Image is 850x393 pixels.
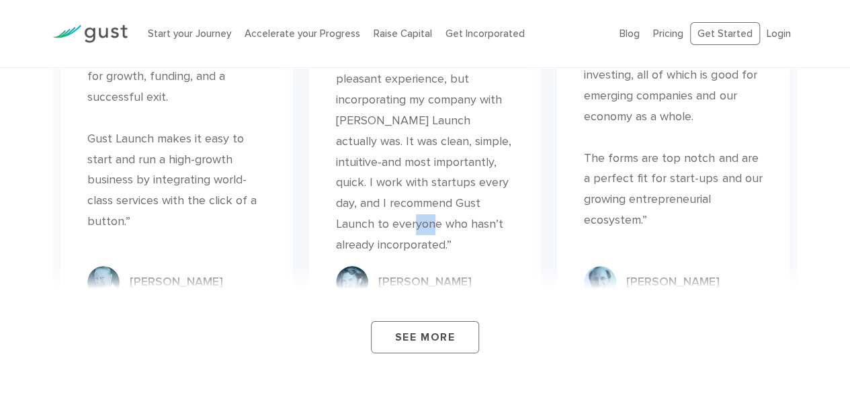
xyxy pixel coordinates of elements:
a: Accelerate your Progress [245,28,360,40]
a: Pricing [653,28,683,40]
img: Daniel 16e42a10da6be80f32fb4bc73b67960bf3eaf7532190599e82c4faaddc8d59db [584,266,616,298]
img: Gust Logo [52,25,128,43]
div: “I never thought filing for incorporation could actually be a pleasant experience, but incorporat... [336,28,514,255]
a: Login [767,28,791,40]
a: Start your Journey [148,28,231,40]
div: “The disruptively simple way to help serious founders prepare for growth, funding, and a successf... [87,26,265,232]
a: Raise Capital [374,28,432,40]
a: See More [371,321,479,353]
img: Howard [87,266,120,298]
a: Get Started [690,22,760,46]
a: Get Incorporated [445,28,525,40]
div: “Gust is simplifying and taking the friction out of early stage investing, all of which is good f... [584,24,762,231]
img: Chris 55528c056efef050d6d673585b1c478b3b983ead131ba4566987cf6264801e8f [336,266,368,298]
a: Blog [620,28,640,40]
